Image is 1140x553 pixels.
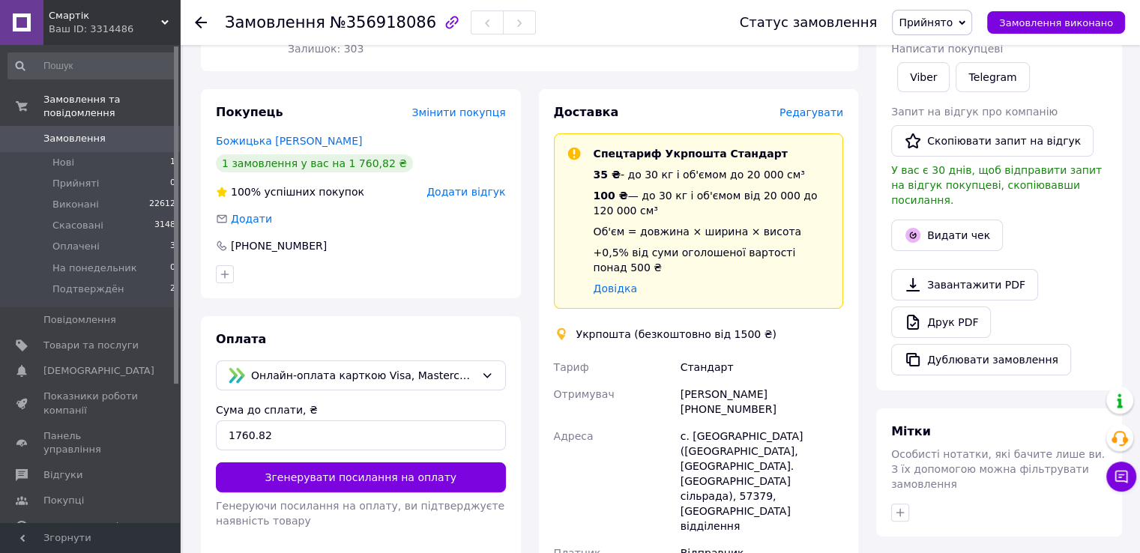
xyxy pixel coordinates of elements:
[52,198,99,211] span: Виконані
[251,367,475,384] span: Онлайн-оплата карткою Visa, Mastercard - LiqPay
[170,282,175,296] span: 2
[216,332,266,346] span: Оплата
[43,468,82,482] span: Відгуки
[999,17,1113,28] span: Замовлення виконано
[779,106,843,118] span: Редагувати
[216,105,283,119] span: Покупець
[43,494,84,507] span: Покупці
[594,282,637,294] a: Довідка
[43,339,139,352] span: Товари та послуги
[897,62,950,92] a: Viber
[52,177,99,190] span: Прийняті
[891,106,1058,118] span: Запит на відгук про компанію
[891,220,1003,251] button: Видати чек
[987,11,1125,34] button: Замовлення виконано
[956,62,1029,92] a: Telegram
[52,156,74,169] span: Нові
[412,106,506,118] span: Змінити покупця
[891,164,1102,206] span: У вас є 30 днів, щоб відправити запит на відгук покупцеві, скопіювавши посилання.
[216,404,318,416] label: Сума до сплати, ₴
[899,16,953,28] span: Прийнято
[678,423,846,540] div: с. [GEOGRAPHIC_DATA] ([GEOGRAPHIC_DATA], [GEOGRAPHIC_DATA]. [GEOGRAPHIC_DATA] сільрада), 57379, [...
[594,245,831,275] div: +0,5% від суми оголошеної вартості понад 500 ₴
[43,93,180,120] span: Замовлення та повідомлення
[149,198,175,211] span: 22612
[891,269,1038,300] a: Завантажити PDF
[216,184,364,199] div: успішних покупок
[229,238,328,253] div: [PHONE_NUMBER]
[891,424,931,438] span: Мітки
[216,135,362,147] a: Божицька [PERSON_NAME]
[170,262,175,275] span: 0
[216,500,504,527] span: Генеруючи посилання на оплату, ви підтверджуєте наявність товару
[1106,462,1136,492] button: Чат з покупцем
[678,354,846,381] div: Стандарт
[891,306,991,338] a: Друк PDF
[195,15,207,30] div: Повернутися назад
[231,213,272,225] span: Додати
[426,186,505,198] span: Додати відгук
[43,313,116,327] span: Повідомлення
[594,224,831,239] div: Об'єм = довжина × ширина × висота
[594,148,788,160] span: Спецтариф Укрпошта Стандарт
[43,132,106,145] span: Замовлення
[52,282,124,296] span: Подтверждён
[170,177,175,190] span: 0
[216,462,506,492] button: Згенерувати посилання на оплату
[43,364,154,378] span: [DEMOGRAPHIC_DATA]
[554,430,594,442] span: Адреса
[288,43,364,55] span: Залишок: 303
[330,13,436,31] span: №356918086
[594,188,831,218] div: — до 30 кг і об'ємом від 20 000 до 120 000 см³
[52,240,100,253] span: Оплачені
[740,15,878,30] div: Статус замовлення
[52,262,137,275] span: На понедельник
[7,52,177,79] input: Пошук
[154,219,175,232] span: 3148
[52,219,103,232] span: Скасовані
[891,344,1071,375] button: Дублювати замовлення
[170,240,175,253] span: 3
[554,105,619,119] span: Доставка
[891,43,1003,55] span: Написати покупцеві
[554,361,589,373] span: Тариф
[43,520,124,534] span: Каталог ProSale
[891,448,1105,490] span: Особисті нотатки, які бачите лише ви. З їх допомогою можна фільтрувати замовлення
[43,429,139,456] span: Панель управління
[225,13,325,31] span: Замовлення
[678,381,846,423] div: [PERSON_NAME] [PHONE_NUMBER]
[49,9,161,22] span: Смартік
[594,190,628,202] span: 100 ₴
[594,169,621,181] span: 35 ₴
[231,186,261,198] span: 100%
[43,390,139,417] span: Показники роботи компанії
[594,167,831,182] div: - до 30 кг і об'ємом до 20 000 см³
[170,156,175,169] span: 1
[554,388,615,400] span: Отримувач
[216,154,413,172] div: 1 замовлення у вас на 1 760,82 ₴
[573,327,780,342] div: Укрпошта (безкоштовно від 1500 ₴)
[891,125,1094,157] button: Скопіювати запит на відгук
[49,22,180,36] div: Ваш ID: 3314486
